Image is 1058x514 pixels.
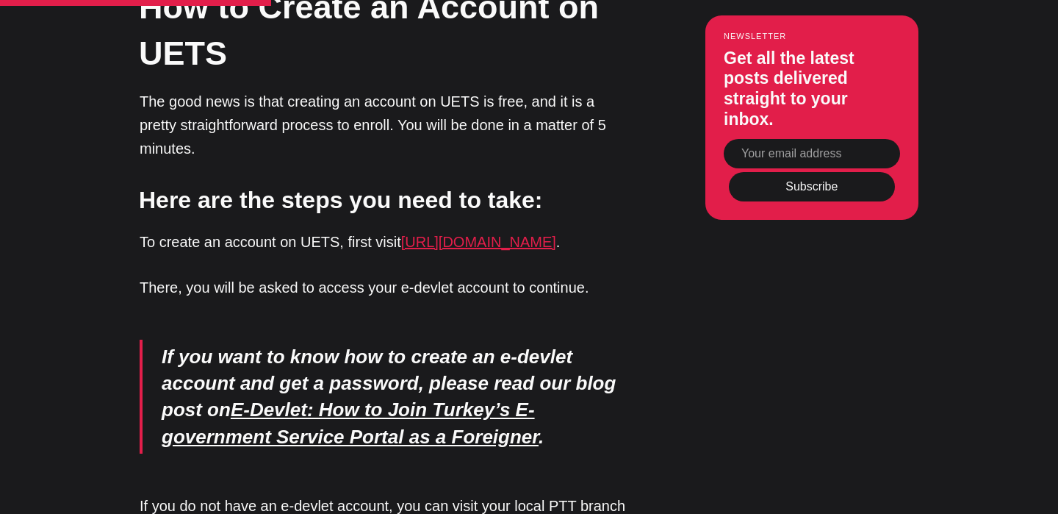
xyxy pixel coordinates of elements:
[140,90,632,160] p: The good news is that creating an account on UETS is free, and it is a pretty straightforward pro...
[139,184,631,217] h3: Here are the steps you need to take:
[401,234,556,250] a: [URL][DOMAIN_NAME]
[140,276,632,299] p: There, you will be asked to access your e-devlet account to continue.
[724,139,900,168] input: Your email address
[724,49,900,129] h3: Get all the latest posts delivered straight to your inbox.
[140,230,632,254] p: To create an account on UETS, first visit .
[162,399,539,447] a: E-Devlet: How to Join Turkey’s E-government Service Portal as a Foreigner
[162,346,616,421] em: If you want to know how to create an e-devlet account and get a password, please read our blog po...
[724,32,900,40] small: Newsletter
[729,173,895,202] button: Subscribe
[539,426,544,448] em: .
